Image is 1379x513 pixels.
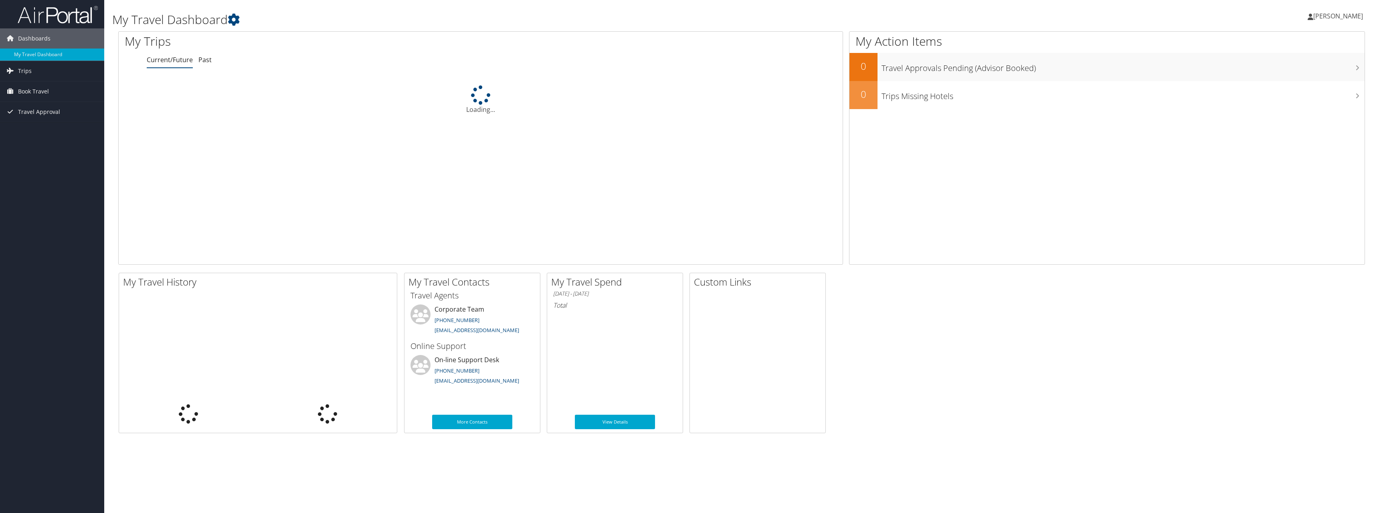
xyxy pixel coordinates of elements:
[435,326,519,334] a: [EMAIL_ADDRESS][DOMAIN_NAME]
[849,81,1365,109] a: 0Trips Missing Hotels
[553,290,677,298] h6: [DATE] - [DATE]
[410,341,534,352] h3: Online Support
[18,28,51,49] span: Dashboards
[123,275,397,289] h2: My Travel History
[435,316,479,324] a: [PHONE_NUMBER]
[849,87,878,101] h2: 0
[553,301,677,310] h6: Total
[18,81,49,101] span: Book Travel
[575,415,655,429] a: View Details
[406,304,538,337] li: Corporate Team
[125,33,535,50] h1: My Trips
[432,415,512,429] a: More Contacts
[18,61,32,81] span: Trips
[1308,4,1371,28] a: [PERSON_NAME]
[1313,12,1363,20] span: [PERSON_NAME]
[112,11,951,28] h1: My Travel Dashboard
[198,55,212,64] a: Past
[882,87,1365,102] h3: Trips Missing Hotels
[882,59,1365,74] h3: Travel Approvals Pending (Advisor Booked)
[849,33,1365,50] h1: My Action Items
[147,55,193,64] a: Current/Future
[694,275,825,289] h2: Custom Links
[849,53,1365,81] a: 0Travel Approvals Pending (Advisor Booked)
[406,355,538,388] li: On-line Support Desk
[849,59,878,73] h2: 0
[408,275,540,289] h2: My Travel Contacts
[551,275,683,289] h2: My Travel Spend
[435,367,479,374] a: [PHONE_NUMBER]
[18,102,60,122] span: Travel Approval
[119,85,843,114] div: Loading...
[410,290,534,301] h3: Travel Agents
[435,377,519,384] a: [EMAIL_ADDRESS][DOMAIN_NAME]
[18,5,98,24] img: airportal-logo.png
